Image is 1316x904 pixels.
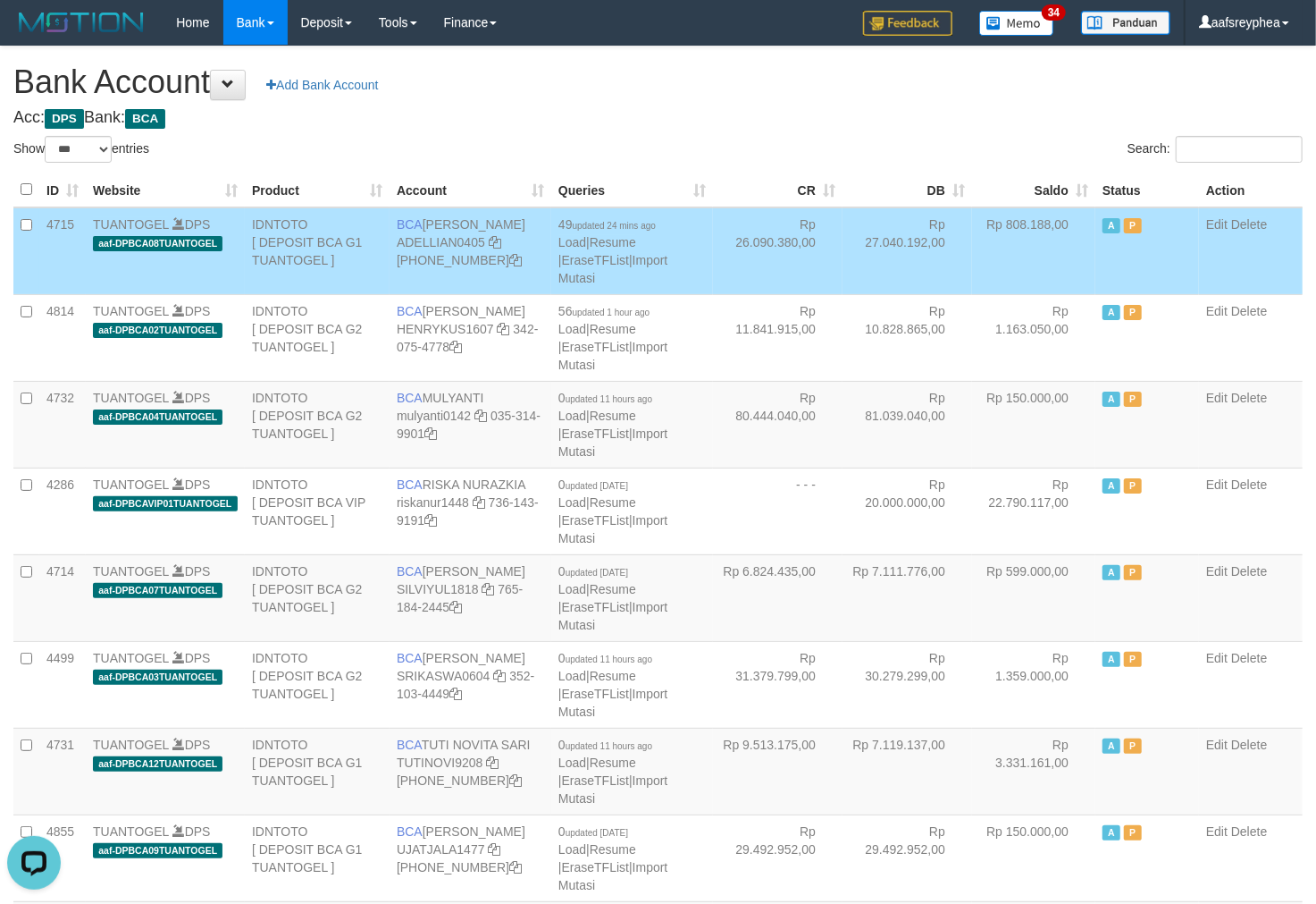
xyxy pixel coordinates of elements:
a: Copy 5655032115 to clipboard [509,253,522,267]
a: HENRYKUS1607 [397,322,494,336]
th: Product: activate to sort column ascending [245,173,390,207]
span: BCA [397,217,423,232]
a: TUTINOVI9208 [397,756,482,770]
a: Edit [1206,738,1228,752]
td: DPS [86,207,245,295]
td: IDNTOTO [ DEPOSIT BCA G2 TUANTOGEL ] [245,294,390,381]
a: Resume [590,495,636,510]
a: Resume [590,409,636,423]
span: | | | [558,564,667,632]
a: Delete [1231,304,1267,318]
span: updated [DATE] [566,568,628,578]
a: Copy mulyanti0142 to clipboard [474,409,487,423]
td: [PERSON_NAME] 352-103-4449 [390,641,551,728]
a: Load [558,235,586,249]
td: 4732 [39,381,86,468]
span: updated [DATE] [566,828,628,838]
a: EraseTFList [562,513,629,528]
span: DPS [45,109,84,129]
a: UJATJALA1477 [397,842,485,857]
td: Rp 81.039.040,00 [842,381,972,468]
td: Rp 29.492.952,00 [713,815,842,901]
a: mulyanti0142 [397,409,471,423]
span: Paused [1124,392,1142,407]
td: DPS [86,554,245,641]
a: Copy 7651842445 to clipboard [449,600,462,614]
span: Paused [1124,478,1142,494]
a: EraseTFList [562,600,629,614]
td: DPS [86,294,245,381]
label: Show entries [13,136,149,163]
td: IDNTOTO [ DEPOSIT BCA G2 TUANTOGEL ] [245,554,390,641]
td: Rp 1.359.000,00 [972,641,1095,728]
a: Copy 0353149901 to clipboard [424,427,437,441]
a: Copy TUTINOVI9208 to clipboard [486,756,499,770]
span: BCA [397,477,423,492]
a: Copy SILVIYUL1818 to clipboard [482,582,494,596]
td: Rp 150.000,00 [972,815,1095,901]
a: Resume [590,756,636,770]
a: Load [558,495,586,510]
td: - - - [713,468,842,554]
span: aaf-DPBCA03TUANTOGEL [93,670,222,685]
span: | | | [558,824,667,892]
a: Edit [1206,217,1228,232]
td: [PERSON_NAME] [PHONE_NUMBER] [390,815,551,901]
button: Open LiveChat chat widget [7,7,61,61]
span: updated [DATE] [566,481,628,491]
td: RISKA NURAZKIA 736-143-9191 [390,468,551,554]
span: aaf-DPBCA09TUANTOGEL [93,843,222,858]
td: DPS [86,381,245,468]
span: BCA [397,564,423,579]
a: Import Mutasi [558,427,667,459]
span: | | | [558,738,667,806]
a: Edit [1206,651,1228,665]
td: IDNTOTO [ DEPOSIT BCA G2 TUANTOGEL ] [245,381,390,468]
td: Rp 599.000,00 [972,554,1095,641]
span: 49 [558,217,656,232]
td: DPS [86,641,245,728]
td: 4731 [39,728,86,815]
td: Rp 20.000.000,00 [842,468,972,554]
a: Import Mutasi [558,600,667,632]
span: aaf-DPBCA04TUANTOGEL [93,410,222,425]
td: [PERSON_NAME] [PHONE_NUMBER] [390,207,551,295]
td: Rp 31.379.799,00 [713,641,842,728]
a: Delete [1231,738,1267,752]
td: IDNTOTO [ DEPOSIT BCA G1 TUANTOGEL ] [245,207,390,295]
span: updated 11 hours ago [566,655,652,664]
a: Import Mutasi [558,860,667,892]
a: Add Bank Account [255,70,390,100]
img: Feedback.jpg [863,11,952,36]
a: EraseTFList [562,687,629,701]
span: Active [1102,218,1120,233]
td: Rp 10.828.865,00 [842,294,972,381]
a: Load [558,582,586,596]
span: 0 [558,738,652,752]
a: Resume [590,842,636,857]
span: 0 [558,651,652,665]
a: Resume [590,669,636,683]
td: Rp 7.119.137,00 [842,728,972,815]
a: Import Mutasi [558,773,667,806]
td: Rp 7.111.776,00 [842,554,972,641]
td: Rp 1.163.050,00 [972,294,1095,381]
span: | | | [558,391,667,459]
a: Copy 5665095298 to clipboard [509,773,522,788]
td: Rp 22.790.117,00 [972,468,1095,554]
a: EraseTFList [562,253,629,267]
span: Paused [1124,305,1142,320]
a: Delete [1231,824,1267,839]
span: | | | [558,217,667,285]
a: Load [558,409,586,423]
span: Active [1102,652,1120,667]
td: 4814 [39,294,86,381]
span: updated 24 mins ago [573,221,656,231]
td: Rp 29.492.952,00 [842,815,972,901]
td: Rp 808.188,00 [972,207,1095,295]
td: 4286 [39,468,86,554]
a: TUANTOGEL [93,304,169,318]
td: Rp 30.279.299,00 [842,641,972,728]
td: IDNTOTO [ DEPOSIT BCA G2 TUANTOGEL ] [245,641,390,728]
th: DB: activate to sort column ascending [842,173,972,207]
